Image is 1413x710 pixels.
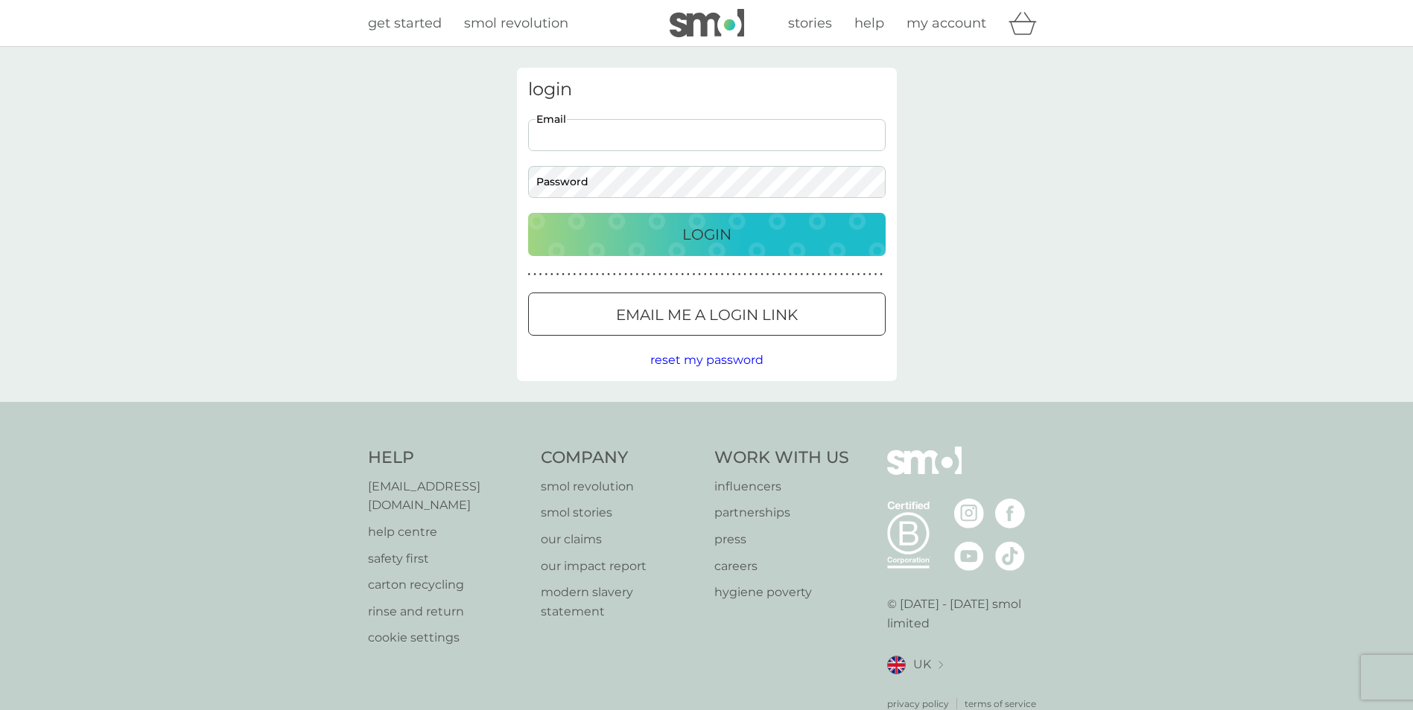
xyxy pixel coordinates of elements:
[755,271,758,278] p: ●
[812,271,815,278] p: ●
[772,271,775,278] p: ●
[806,271,809,278] p: ●
[368,549,527,569] a: safety first
[710,271,713,278] p: ●
[619,271,622,278] p: ●
[693,271,696,278] p: ●
[714,557,849,576] p: careers
[854,15,884,31] span: help
[714,503,849,522] a: partnerships
[464,15,568,31] span: smol revolution
[704,271,707,278] p: ●
[681,271,684,278] p: ●
[368,477,527,515] p: [EMAIL_ADDRESS][DOMAIN_NAME]
[778,271,781,278] p: ●
[817,271,820,278] p: ●
[568,271,571,278] p: ●
[368,602,527,621] a: rinse and return
[851,271,854,278] p: ●
[528,79,886,100] h3: login
[368,628,527,647] a: cookie settings
[714,583,849,602] a: hygiene poverty
[880,271,883,278] p: ●
[846,271,849,278] p: ●
[887,595,1046,633] p: © [DATE] - [DATE] smol limited
[939,661,943,669] img: select a new location
[590,271,593,278] p: ●
[995,541,1025,571] img: visit the smol Tiktok page
[834,271,837,278] p: ●
[616,303,798,327] p: Email me a login link
[795,271,798,278] p: ●
[641,271,644,278] p: ●
[714,447,849,470] h4: Work With Us
[652,271,655,278] p: ●
[857,271,860,278] p: ●
[761,271,763,278] p: ●
[368,15,442,31] span: get started
[630,271,633,278] p: ●
[687,271,690,278] p: ●
[607,271,610,278] p: ●
[874,271,877,278] p: ●
[743,271,746,278] p: ●
[670,271,673,278] p: ●
[541,530,699,549] a: our claims
[954,541,984,571] img: visit the smol Youtube page
[682,223,731,246] p: Login
[544,271,547,278] p: ●
[676,271,679,278] p: ●
[574,271,577,278] p: ●
[913,655,931,674] span: UK
[738,271,741,278] p: ●
[887,447,962,497] img: smol
[788,13,832,34] a: stories
[789,271,792,278] p: ●
[613,271,616,278] p: ●
[596,271,599,278] p: ●
[801,271,804,278] p: ●
[647,271,650,278] p: ●
[784,271,787,278] p: ●
[749,271,752,278] p: ●
[368,522,527,542] a: help centre
[887,656,906,674] img: UK flag
[670,9,744,37] img: smol
[541,477,699,496] a: smol revolution
[954,499,984,528] img: visit the smol Instagram page
[726,271,729,278] p: ●
[635,271,638,278] p: ●
[906,13,986,34] a: my account
[664,271,667,278] p: ●
[528,213,886,256] button: Login
[714,477,849,496] a: influencers
[714,530,849,549] p: press
[368,575,527,595] p: carton recycling
[541,583,699,621] a: modern slavery statement
[541,447,699,470] h4: Company
[541,503,699,522] a: smol stories
[541,557,699,576] a: our impact report
[854,13,884,34] a: help
[658,271,661,278] p: ●
[539,271,542,278] p: ●
[721,271,724,278] p: ●
[823,271,826,278] p: ●
[732,271,735,278] p: ●
[550,271,553,278] p: ●
[829,271,832,278] p: ●
[766,271,769,278] p: ●
[602,271,605,278] p: ●
[650,353,763,367] span: reset my password
[906,15,986,31] span: my account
